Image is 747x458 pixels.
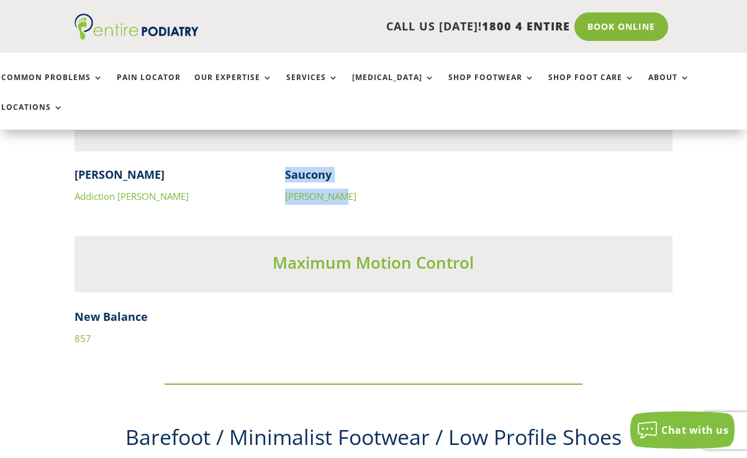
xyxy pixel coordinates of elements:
[630,411,735,449] button: Chat with us
[648,73,690,100] a: About
[75,190,189,202] a: Addiction [PERSON_NAME]
[1,73,103,100] a: Common Problems
[194,73,273,100] a: Our Expertise
[661,423,728,437] span: Chat with us
[1,103,63,130] a: Locations
[117,73,181,100] a: Pain Locator
[75,14,199,40] img: logo (1)
[574,12,668,41] a: Book Online
[286,73,338,100] a: Services
[207,19,570,35] p: CALL US [DATE]!
[75,309,672,331] h4: New Balance
[448,73,535,100] a: Shop Footwear
[548,73,635,100] a: Shop Foot Care
[75,332,91,344] a: 857
[75,251,672,280] h3: Maximum Motion Control
[285,167,463,189] h4: Saucony
[75,30,199,42] a: Entire Podiatry
[352,73,435,100] a: [MEDICAL_DATA]
[482,19,570,34] span: 1800 4 ENTIRE
[75,167,252,189] h4: [PERSON_NAME]
[285,190,356,202] a: [PERSON_NAME]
